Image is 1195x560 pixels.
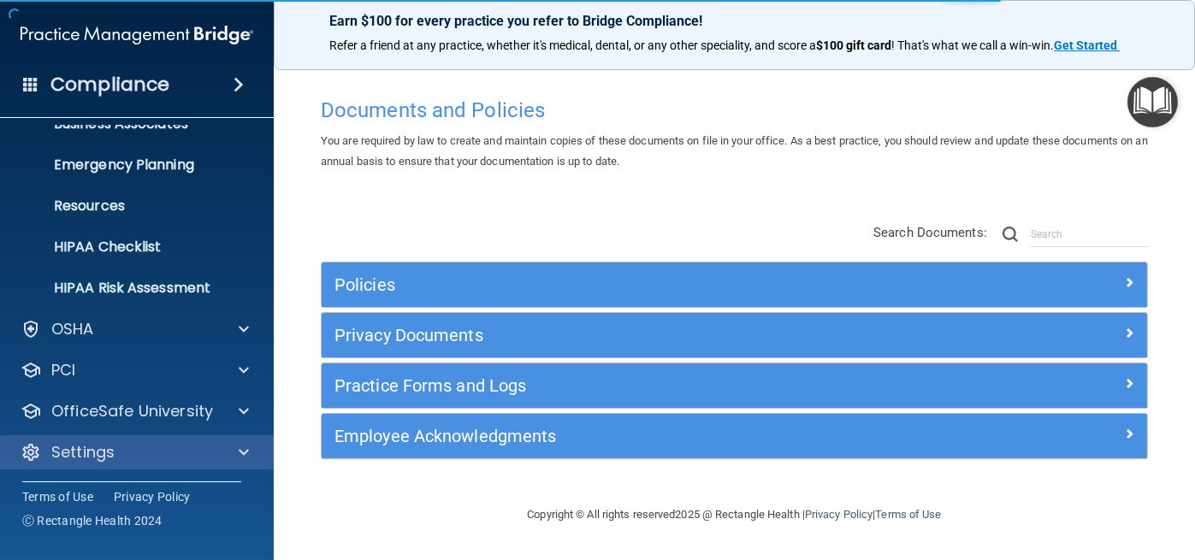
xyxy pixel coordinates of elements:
[334,422,1134,450] a: Employee Acknowledgments
[11,156,245,174] p: Emergency Planning
[11,115,245,133] p: Business Associates
[51,360,75,380] p: PCI
[21,360,249,380] a: PCI
[1003,227,1018,242] img: ic-search.3b580494.png
[21,401,249,421] a: OfficeSafe University
[21,18,253,52] img: PMB logo
[334,321,1134,349] a: Privacy Documents
[334,427,928,445] h5: Employee Acknowledgments
[329,38,816,52] span: Refer a friend at any practice, whether it's medical, dental, or any other speciality, and score a
[816,38,891,52] strong: $100 gift card
[50,73,169,97] h4: Compliance
[51,442,115,463] p: Settings
[11,239,245,256] p: HIPAA Checklist
[334,372,1134,399] a: Practice Forms and Logs
[21,442,249,463] a: Settings
[1054,38,1117,52] strong: Get Started
[1127,77,1178,127] button: Open Resource Center
[1054,38,1120,52] a: Get Started
[334,376,928,395] h5: Practice Forms and Logs
[51,401,213,421] p: OfficeSafe University
[321,134,1148,168] span: You are required by law to create and maintain copies of these documents on file in your office. ...
[875,508,941,521] a: Terms of Use
[423,487,1047,542] div: Copyright © All rights reserved 2025 @ Rectangle Health | |
[321,99,1148,121] h4: Documents and Policies
[334,271,1134,298] a: Policies
[1031,221,1148,247] input: Search
[21,319,249,339] a: OSHA
[11,280,245,297] p: HIPAA Risk Assessment
[334,275,928,294] h5: Policies
[334,326,928,345] h5: Privacy Documents
[22,488,93,505] a: Terms of Use
[891,38,1054,52] span: ! That's what we call a win-win.
[11,197,245,215] p: Resources
[51,319,94,339] p: OSHA
[805,508,873,521] a: Privacy Policy
[114,488,191,505] a: Privacy Policy
[22,512,163,529] span: Ⓒ Rectangle Health 2024
[329,13,1139,29] p: Earn $100 for every practice you refer to Bridge Compliance!
[873,225,987,240] span: Search Documents:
